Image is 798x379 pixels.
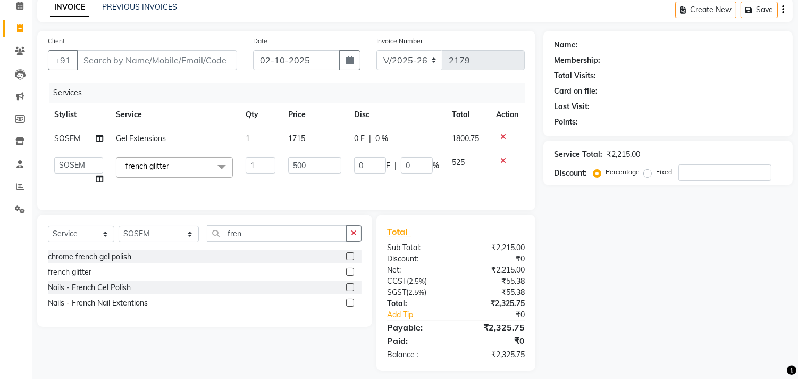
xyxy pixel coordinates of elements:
div: Card on file: [554,86,598,97]
button: +91 [48,50,78,70]
div: Total: [379,298,456,309]
div: Paid: [379,334,456,347]
th: Price [282,103,348,127]
span: Gel Extensions [116,134,166,143]
th: Service [110,103,239,127]
div: ₹2,215.00 [456,265,533,276]
a: x [169,161,174,171]
div: ₹2,325.75 [456,349,533,360]
div: chrome french gel polish [48,251,131,262]
span: french glitter [125,161,169,171]
span: 0 F [354,133,365,144]
th: Total [446,103,490,127]
div: ( ) [379,276,456,287]
div: Discount: [554,168,587,179]
div: ₹2,215.00 [456,242,533,253]
div: Nails - French Nail Extentions [48,298,148,309]
label: Invoice Number [376,36,423,46]
label: Fixed [656,167,672,177]
span: F [386,160,390,171]
div: Nails - French Gel Polish [48,282,131,293]
input: Search or Scan [207,225,347,242]
div: Membership: [554,55,600,66]
div: ₹55.38 [456,287,533,298]
span: 1715 [288,134,305,143]
div: ₹2,325.75 [456,321,533,334]
div: Net: [379,265,456,276]
button: Create New [675,2,736,18]
div: Payable: [379,321,456,334]
span: SOSEM [54,134,80,143]
div: Service Total: [554,149,602,160]
span: 2.5% [408,288,424,296]
span: CGST [387,276,407,286]
div: Points: [554,117,578,128]
span: 1 [246,134,250,143]
span: | [369,133,371,144]
label: Client [48,36,65,46]
th: Qty [239,103,282,127]
div: Discount: [379,253,456,265]
a: PREVIOUS INVOICES [102,2,177,12]
div: ₹2,215.00 [607,149,640,160]
div: ( ) [379,287,456,298]
button: Save [741,2,778,18]
div: Sub Total: [379,242,456,253]
th: Action [490,103,525,127]
th: Disc [348,103,446,127]
div: Name: [554,39,578,51]
span: 0 % [375,133,388,144]
div: ₹2,325.75 [456,298,533,309]
span: 525 [452,158,465,167]
div: ₹0 [469,309,533,320]
span: 2.5% [409,277,425,285]
div: Total Visits: [554,70,596,81]
span: SGST [387,287,406,297]
div: Last Visit: [554,101,590,112]
div: Balance : [379,349,456,360]
span: 1800.75 [452,134,479,143]
div: french glitter [48,267,91,278]
span: Total [387,226,411,237]
div: Services [49,83,533,103]
div: ₹0 [456,253,533,265]
a: Add Tip [379,309,469,320]
div: ₹0 [456,334,533,347]
span: | [394,160,397,171]
label: Percentage [606,167,640,177]
input: Search by Name/Mobile/Email/Code [77,50,237,70]
span: % [433,160,439,171]
label: Date [253,36,267,46]
div: ₹55.38 [456,276,533,287]
th: Stylist [48,103,110,127]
